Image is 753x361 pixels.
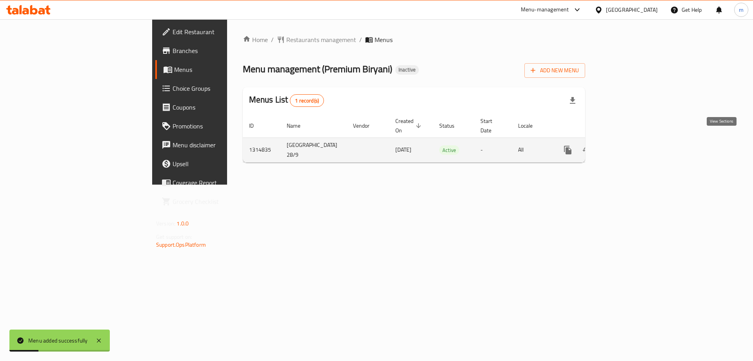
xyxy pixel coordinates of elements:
th: Actions [552,114,640,138]
span: Inactive [395,66,419,73]
a: Coupons [155,98,278,117]
span: Restaurants management [286,35,356,44]
span: Locale [518,121,543,130]
span: Edit Restaurant [173,27,272,37]
div: [GEOGRAPHIC_DATA] [606,5,658,14]
span: Choice Groups [173,84,272,93]
div: Total records count [290,94,324,107]
span: [DATE] [395,145,411,155]
span: Upsell [173,159,272,169]
span: Add New Menu [531,66,579,75]
a: Coverage Report [155,173,278,192]
span: Menu management ( Premium Biryani ) [243,60,392,78]
span: 1 record(s) [290,97,324,104]
div: Menu added successfully [28,336,88,345]
a: Branches [155,41,278,60]
span: Vendor [353,121,380,130]
span: Promotions [173,121,272,131]
div: Menu-management [521,5,569,15]
td: All [512,137,552,162]
a: Promotions [155,117,278,136]
span: Coupons [173,103,272,112]
td: - [474,137,512,162]
h2: Menus List [249,94,324,107]
a: Menus [155,60,278,79]
a: Choice Groups [155,79,278,98]
a: Support.OpsPlatform [156,240,206,250]
span: Menus [174,65,272,74]
a: Grocery Checklist [155,192,278,211]
nav: breadcrumb [243,35,585,44]
td: [GEOGRAPHIC_DATA] 28/9 [280,137,347,162]
span: Menus [375,35,393,44]
li: / [359,35,362,44]
span: Version: [156,218,175,229]
span: Created On [395,116,424,135]
span: Coverage Report [173,178,272,187]
span: Name [287,121,311,130]
a: Restaurants management [277,35,356,44]
span: Grocery Checklist [173,197,272,206]
button: more [558,141,577,159]
div: Inactive [395,65,419,75]
span: Menu disclaimer [173,140,272,150]
span: Status [439,121,465,130]
span: Active [439,146,459,155]
div: Export file [563,91,582,110]
span: Start Date [480,116,502,135]
span: 1.0.0 [176,218,189,229]
span: Get support on: [156,232,192,242]
button: Change Status [577,141,596,159]
a: Edit Restaurant [155,22,278,41]
span: Branches [173,46,272,55]
table: enhanced table [243,114,640,163]
button: Add New Menu [524,63,585,78]
span: ID [249,121,264,130]
a: Upsell [155,154,278,173]
span: m [739,5,744,14]
a: Menu disclaimer [155,136,278,154]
